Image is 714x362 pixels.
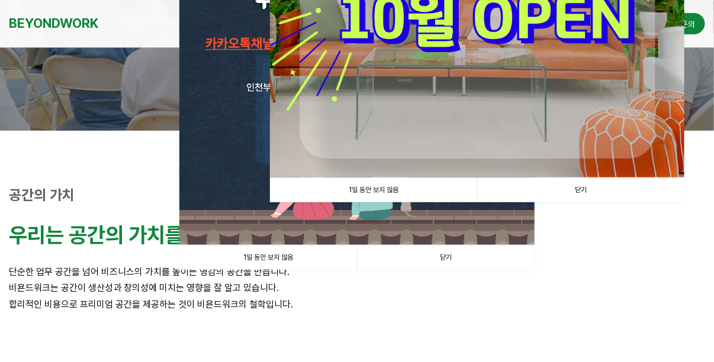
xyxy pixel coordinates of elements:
[9,264,705,280] p: 단순한 업무 공간을 넘어 비즈니스의 가치를 높이는 영감의 공간을 만듭니다.
[9,186,75,203] strong: 공간의 가치
[9,296,705,312] p: 합리적인 비용으로 프리미엄 공간을 제공하는 것이 비욘드워크의 철학입니다.
[270,178,477,202] a: 1일 동안 보지 않음
[9,222,267,248] strong: 우리는 공간의 가치를 높입니다.
[477,178,684,202] a: 닫기
[179,245,357,270] a: 1일 동안 보지 않음
[9,12,98,34] a: BEYONDWORK
[9,280,705,296] p: 비욘드워크는 공간이 생산성과 창의성에 미치는 영향을 잘 알고 있습니다.
[357,245,535,270] a: 닫기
